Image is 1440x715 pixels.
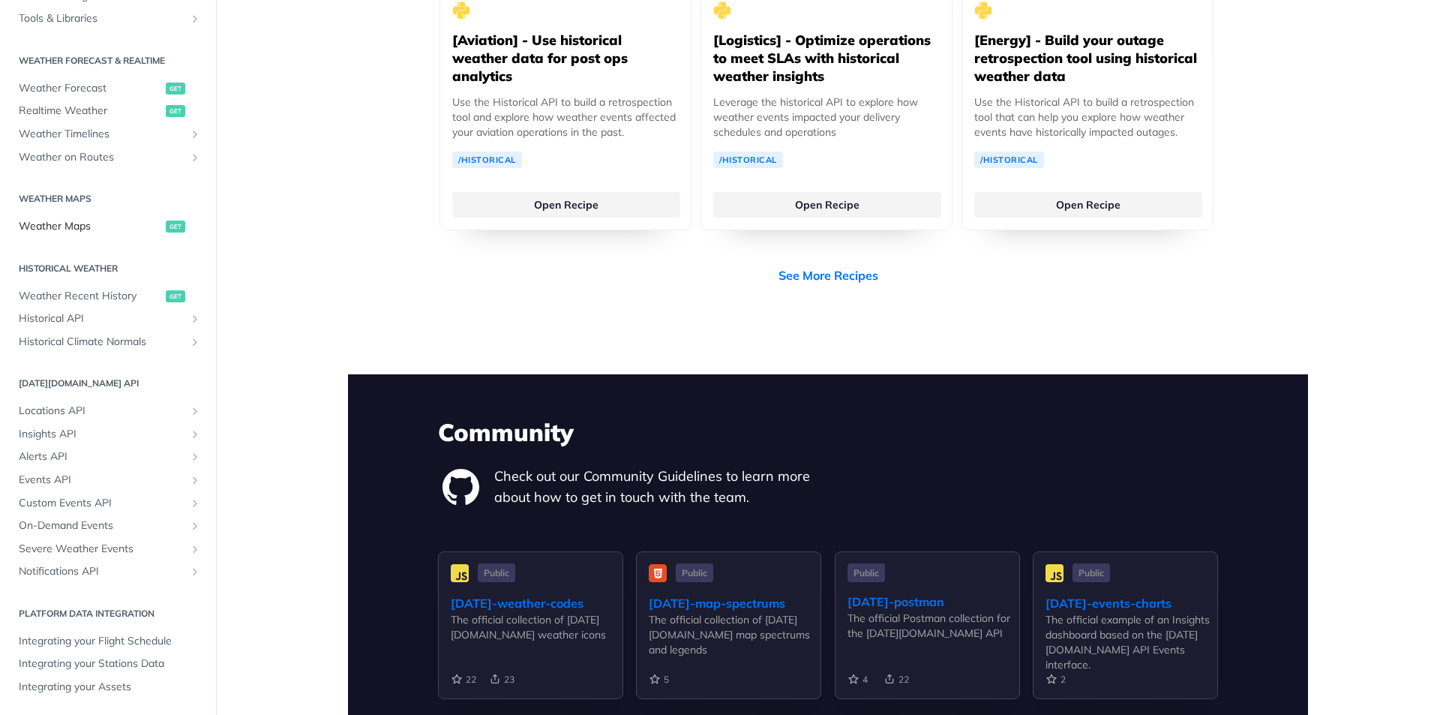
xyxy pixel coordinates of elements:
[19,289,162,304] span: Weather Recent History
[974,32,1201,86] h5: [Energy] - Build your outage retrospection tool using historical weather data
[11,262,205,275] h2: Historical Weather
[189,543,201,555] button: Show subpages for Severe Weather Events
[11,676,205,698] a: Integrating your Assets
[494,466,828,508] p: Check out our Community Guidelines to learn more about how to get in touch with the team.
[451,594,622,612] div: [DATE]-weather-codes
[11,77,205,100] a: Weather Forecastget
[166,290,185,302] span: get
[19,81,162,96] span: Weather Forecast
[19,496,185,511] span: Custom Events API
[189,451,201,463] button: Show subpages for Alerts API
[452,192,680,218] a: Open Recipe
[166,83,185,95] span: get
[713,152,783,168] a: /Historical
[11,100,205,122] a: Realtime Weatherget
[19,104,162,119] span: Realtime Weather
[438,416,1218,449] h3: Community
[19,680,201,695] span: Integrating your Assets
[19,311,185,326] span: Historical API
[19,219,162,234] span: Weather Maps
[452,32,679,86] h5: [Aviation] - Use historical weather data for post ops analytics
[189,566,201,578] button: Show subpages for Notifications API
[166,105,185,117] span: get
[19,127,185,142] span: Weather Timelines
[974,95,1201,140] p: Use the Historical API to build a retrospection tool that can help you explore how weather events...
[11,630,205,653] a: Integrating your Flight Schedule
[713,95,940,140] p: Leverage the historical API to explore how weather events impacted your delivery schedules and op...
[649,594,820,612] div: [DATE]-map-spectrums
[11,560,205,583] a: Notifications APIShow subpages for Notifications API
[19,335,185,350] span: Historical Climate Normals
[19,473,185,488] span: Events API
[11,377,205,390] h2: [DATE][DOMAIN_NAME] API
[11,8,205,30] a: Tools & LibrariesShow subpages for Tools & Libraries
[189,128,201,140] button: Show subpages for Weather Timelines
[19,404,185,419] span: Locations API
[189,474,201,486] button: Show subpages for Events API
[11,123,205,146] a: Weather TimelinesShow subpages for Weather Timelines
[11,308,205,330] a: Historical APIShow subpages for Historical API
[11,492,205,515] a: Custom Events APIShow subpages for Custom Events API
[11,607,205,620] h2: Platform DATA integration
[11,331,205,353] a: Historical Climate NormalsShow subpages for Historical Climate Normals
[11,446,205,468] a: Alerts APIShow subpages for Alerts API
[847,593,1019,611] div: [DATE]-postman
[189,336,201,348] button: Show subpages for Historical Climate Normals
[19,542,185,557] span: Severe Weather Events
[1045,612,1217,672] div: The official example of an Insights dashboard based on the [DATE][DOMAIN_NAME] API Events interface.
[19,634,201,649] span: Integrating your Flight Schedule
[19,11,185,26] span: Tools & Libraries
[189,405,201,417] button: Show subpages for Locations API
[19,427,185,442] span: Insights API
[649,612,820,657] div: The official collection of [DATE][DOMAIN_NAME] map spectrums and legends
[676,563,713,582] span: Public
[1072,563,1110,582] span: Public
[11,653,205,675] a: Integrating your Stations Data
[11,215,205,238] a: Weather Mapsget
[189,497,201,509] button: Show subpages for Custom Events API
[11,469,205,491] a: Events APIShow subpages for Events API
[11,400,205,422] a: Locations APIShow subpages for Locations API
[11,285,205,308] a: Weather Recent Historyget
[713,32,940,86] h5: [Logistics] - Optimize operations to meet SLAs with historical weather insights
[778,266,878,284] a: See More Recipes
[11,54,205,68] h2: Weather Forecast & realtime
[451,612,622,642] div: The official collection of [DATE][DOMAIN_NAME] weather icons
[847,563,885,582] span: Public
[189,520,201,532] button: Show subpages for On-Demand Events
[11,192,205,206] h2: Weather Maps
[974,192,1202,218] a: Open Recipe
[478,563,515,582] span: Public
[11,538,205,560] a: Severe Weather EventsShow subpages for Severe Weather Events
[189,13,201,25] button: Show subpages for Tools & Libraries
[19,656,201,671] span: Integrating your Stations Data
[847,611,1019,641] div: The official Postman collection for the [DATE][DOMAIN_NAME] API
[713,192,941,218] a: Open Recipe
[189,428,201,440] button: Show subpages for Insights API
[19,449,185,464] span: Alerts API
[974,152,1044,168] a: /Historical
[11,423,205,446] a: Insights APIShow subpages for Insights API
[189,152,201,164] button: Show subpages for Weather on Routes
[19,518,185,533] span: On-Demand Events
[452,95,679,140] p: Use the Historical API to build a retrospection tool and explore how weather events affected your...
[166,221,185,233] span: get
[19,564,185,579] span: Notifications API
[11,515,205,537] a: On-Demand EventsShow subpages for On-Demand Events
[19,150,185,165] span: Weather on Routes
[452,152,522,168] a: /Historical
[189,313,201,325] button: Show subpages for Historical API
[11,146,205,169] a: Weather on RoutesShow subpages for Weather on Routes
[1045,594,1217,612] div: [DATE]-events-charts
